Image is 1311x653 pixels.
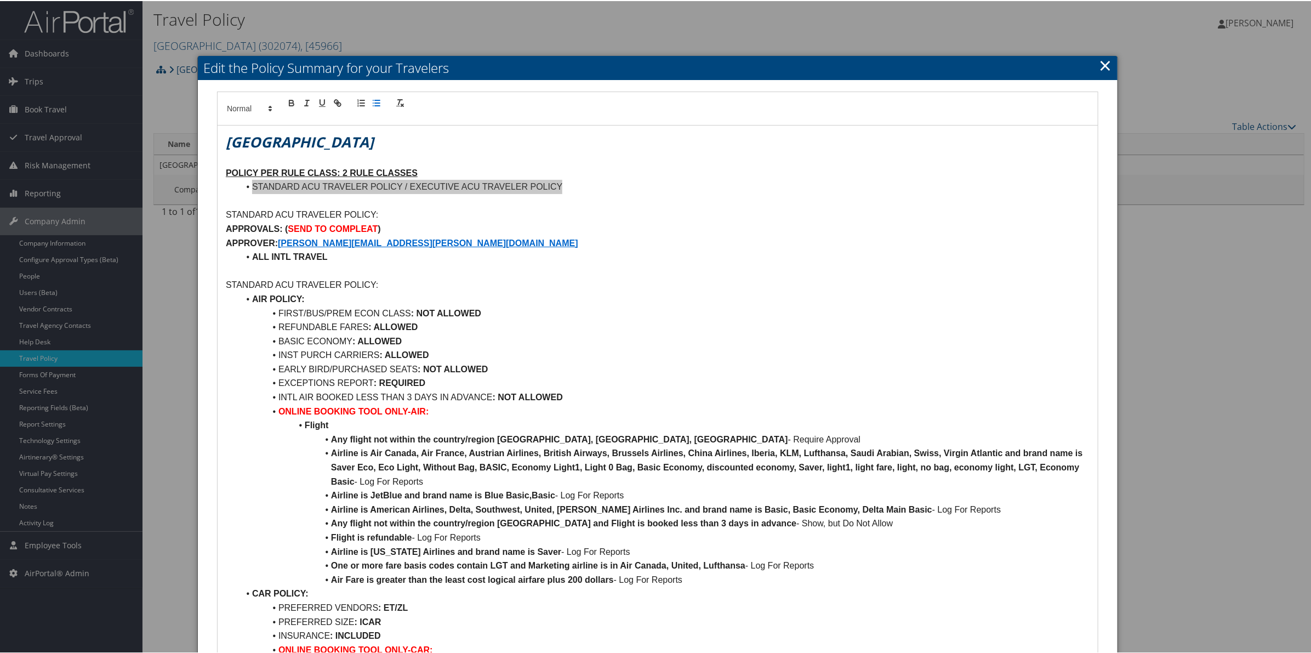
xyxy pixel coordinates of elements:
li: REFUNDABLE FARES [239,319,1090,333]
strong: ALL INTL TRAVEL [252,251,328,260]
strong: : NOT ALLOWED [411,308,481,317]
u: POLICY PER RULE CLASS: 2 RULE CLASSES [226,167,418,177]
li: INSURANCE [239,628,1090,642]
strong: Flight is refundable [331,532,412,541]
strong: Air Fare is greater than the least cost logical airfare plus 200 dollars [331,574,614,583]
strong: : REQUIRED [374,377,425,387]
strong: ) [378,223,380,232]
strong: Flight [305,419,329,429]
li: - Log For Reports [239,572,1090,586]
li: - Log For Reports [239,558,1090,572]
strong: : INCLUDED [330,630,380,639]
h2: Edit the Policy Summary for your Travelers [198,55,1118,79]
li: EARLY BIRD/PURCHASED SEATS [239,361,1090,376]
li: EXCEPTIONS REPORT [239,375,1090,389]
li: - Show, but Do Not Allow [239,515,1090,530]
strong: Airline is Air Canada, Air France, Austrian Airlines, British Airways, Brussels Airlines, China A... [331,447,1085,485]
strong: One or more fare basis codes contain LGT and Marketing airline is in Air Canada, United, Lufthansa [331,560,745,569]
strong: : ALLOWED [352,336,402,345]
li: FIRST/BUS/PREM ECON CLASS [239,305,1090,320]
strong: : ALLOWED [368,321,418,331]
strong: Airline is American Airlines, Delta, Southwest, United, [PERSON_NAME] Airlines Inc. and brand nam... [331,504,932,513]
strong: : ET/ZL [378,602,408,611]
strong: CAR POLICY: [252,588,309,597]
li: PREFERRED SIZE [239,614,1090,628]
li: - Log For Reports [239,487,1090,502]
strong: APPROVALS: ( [226,223,288,232]
strong: Airline is [US_STATE] Airlines and brand name is Saver [331,546,561,555]
strong: : ICAR [355,616,381,626]
em: [GEOGRAPHIC_DATA] [226,131,374,151]
strong: Any flight not within the country/region [GEOGRAPHIC_DATA], [GEOGRAPHIC_DATA], [GEOGRAPHIC_DATA] [331,434,788,443]
li: - Log For Reports [239,502,1090,516]
li: INTL AIR BOOKED LESS THAN 3 DAYS IN ADVANCE [239,389,1090,404]
strong: Airline is JetBlue and brand name is Blue Basic,Basic [331,490,555,499]
a: Close [1099,53,1111,75]
a: [PERSON_NAME][EMAIL_ADDRESS][PERSON_NAME][DOMAIN_NAME] [278,237,578,247]
li: INST PURCH CARRIERS [239,347,1090,361]
strong: AIR POLICY: [252,293,305,303]
li: - Require Approval [239,431,1090,446]
strong: : NOT ALLOWED [493,391,563,401]
strong: SEND TO COMPLEAT [288,223,378,232]
strong: : ALLOWED [380,349,429,359]
li: - Log For Reports [239,530,1090,544]
p: STANDARD ACU TRAVELER POLICY: [226,207,1090,221]
strong: APPROVER: [226,237,278,247]
li: BASIC ECONOMY [239,333,1090,348]
li: PREFERRED VENDORS [239,600,1090,614]
li: STANDARD ACU TRAVELER POLICY / EXECUTIVE ACU TRAVELER POLICY [239,179,1090,193]
li: - Log For Reports [239,445,1090,487]
li: - Log For Reports [239,544,1090,558]
strong: : NOT ALLOWED [418,364,488,373]
p: STANDARD ACU TRAVELER POLICY: [226,277,1090,291]
strong: ONLINE BOOKING TOOL ONLY-AIR: [278,406,429,415]
strong: Any flight not within the country/region [GEOGRAPHIC_DATA] and Flight is booked less than 3 days ... [331,518,796,527]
